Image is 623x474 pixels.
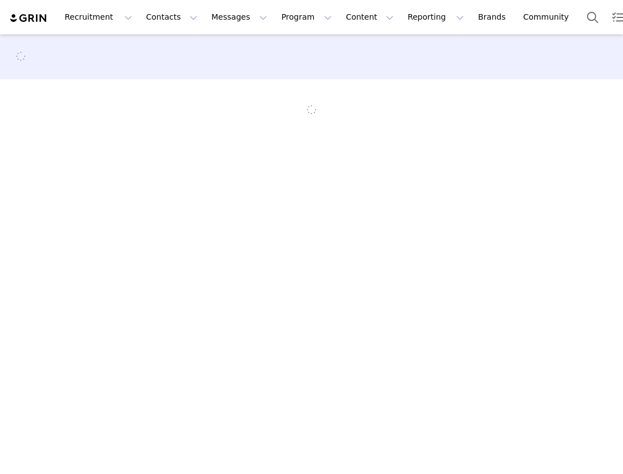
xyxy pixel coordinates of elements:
a: Community [517,4,581,30]
button: Program [274,4,338,30]
button: Search [580,4,605,30]
a: Brands [471,4,516,30]
button: Messages [205,4,274,30]
button: Contacts [139,4,204,30]
img: grin logo [9,13,48,24]
button: Reporting [401,4,471,30]
button: Recruitment [58,4,139,30]
button: Content [339,4,400,30]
